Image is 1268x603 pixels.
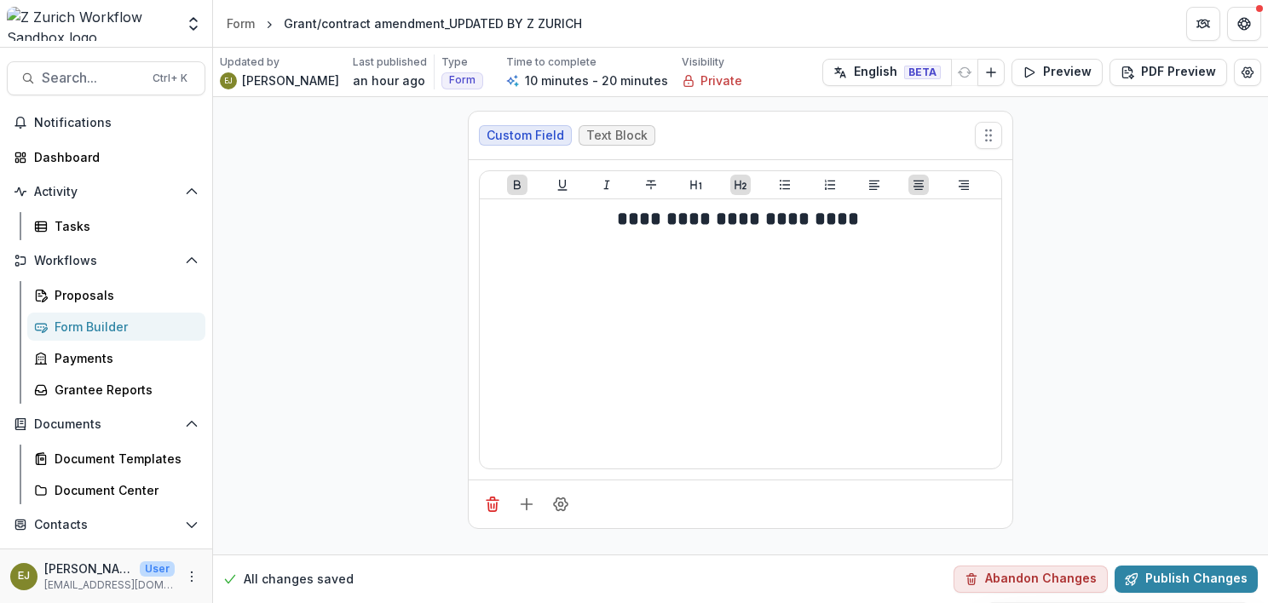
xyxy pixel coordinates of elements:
button: PDF Preview [1109,59,1227,86]
p: Type [441,55,468,70]
span: Search... [42,70,142,86]
span: Text Block [586,129,648,143]
div: Payments [55,349,192,367]
button: English BETA [822,59,952,86]
p: [PERSON_NAME] [44,560,133,577]
div: Document Templates [55,450,192,468]
button: Italicize [597,175,617,195]
button: Heading 1 [686,175,706,195]
button: Field Settings [547,491,574,518]
div: Form [227,14,255,32]
p: Time to complete [506,55,597,70]
img: Z Zurich Workflow Sandbox logo [7,7,175,41]
span: Notifications [34,116,199,130]
div: Ctrl + K [149,69,191,88]
button: Add Language [977,59,1005,86]
button: Ordered List [820,175,840,195]
button: Edit Form Settings [1234,59,1261,86]
button: Search... [7,61,205,95]
span: Form [449,74,475,86]
a: Form [220,11,262,36]
span: Activity [34,185,178,199]
button: Align Right [954,175,974,195]
div: Grant/contract amendment_UPDATED BY Z ZURICH [284,14,582,32]
button: Refresh Translation [951,59,978,86]
span: Contacts [34,518,178,532]
button: Underline [552,175,573,195]
button: Abandon Changes [954,566,1108,593]
button: Publish Changes [1115,566,1258,593]
button: Partners [1186,7,1220,41]
p: All changes saved [244,571,354,589]
button: Heading 2 [730,175,751,195]
button: Get Help [1227,7,1261,41]
button: Open Activity [7,178,205,205]
span: Workflows [34,254,178,268]
div: Proposals [55,286,192,304]
span: Custom Field [487,129,564,143]
p: Last published [353,55,427,70]
button: Open Contacts [7,511,205,538]
a: Grantee Reports [27,376,205,404]
div: Document Center [55,481,192,499]
p: [EMAIL_ADDRESS][DOMAIN_NAME] [44,577,175,593]
p: Visibility [682,55,724,70]
a: Document Templates [27,445,205,473]
a: Dashboard [7,143,205,171]
button: Preview [1012,59,1103,86]
div: Form Builder [55,318,192,336]
button: Open Workflows [7,247,205,274]
div: Emelie Jutblad [18,571,30,582]
button: Notifications [7,109,205,136]
div: Grantee Reports [55,381,192,399]
a: Proposals [27,281,205,309]
p: User [140,561,175,577]
button: Delete field [479,491,506,518]
div: Tasks [55,217,192,235]
button: Strike [641,175,661,195]
p: Private [700,72,742,89]
button: Align Center [908,175,929,195]
button: Add field [513,491,540,518]
button: Bullet List [775,175,795,195]
a: Tasks [27,212,205,240]
div: Emelie Jutblad [224,78,233,84]
p: an hour ago [353,72,425,89]
button: Bold [507,175,527,195]
button: Open entity switcher [182,7,205,41]
p: [PERSON_NAME] [242,72,339,89]
p: Updated by [220,55,280,70]
button: Align Left [864,175,885,195]
button: Open Documents [7,411,205,438]
a: Document Center [27,476,205,504]
a: Form Builder [27,313,205,341]
nav: breadcrumb [220,11,589,36]
p: 10 minutes - 20 minutes [525,72,668,89]
span: Documents [34,417,178,432]
div: Dashboard [34,148,192,166]
button: Move field [975,122,1002,149]
a: Payments [27,344,205,372]
button: More [182,566,202,587]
